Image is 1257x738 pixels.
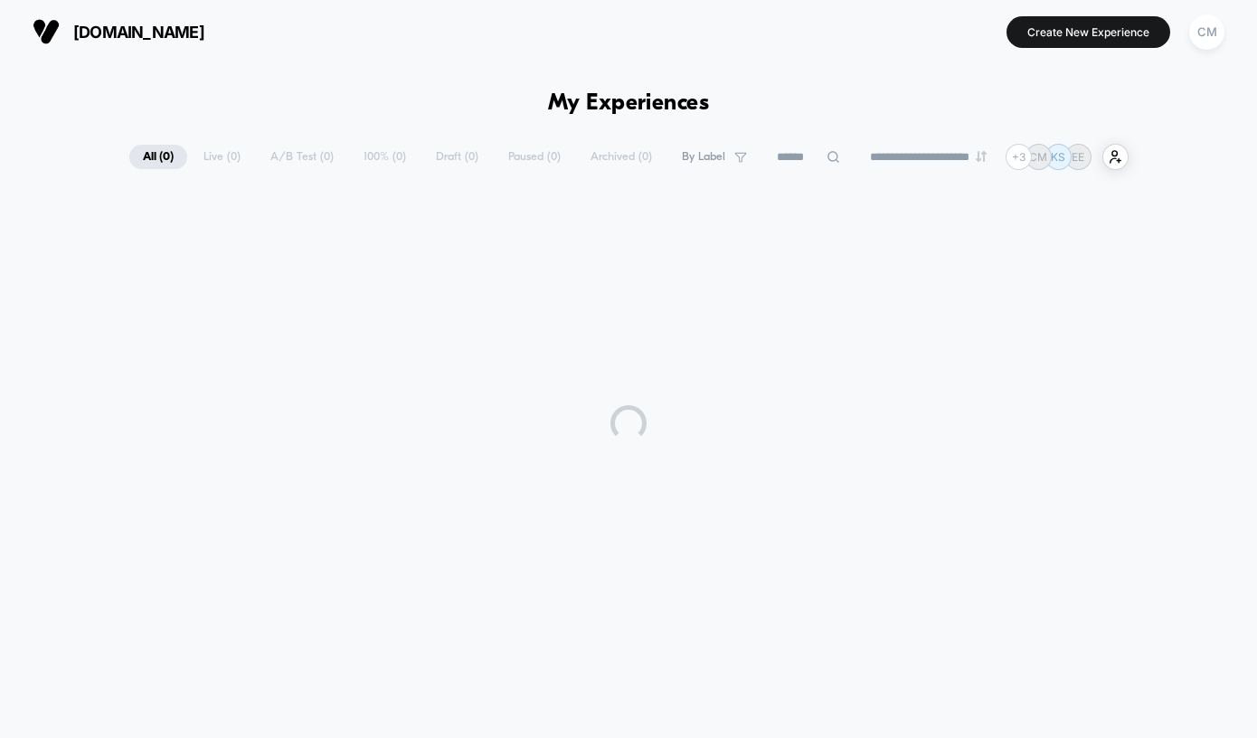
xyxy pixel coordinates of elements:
[73,23,204,42] span: [DOMAIN_NAME]
[1007,16,1170,48] button: Create New Experience
[682,150,725,164] span: By Label
[129,145,187,169] span: All ( 0 )
[1072,150,1084,164] p: EE
[33,18,60,45] img: Visually logo
[1029,150,1047,164] p: CM
[1189,14,1224,50] div: CM
[1184,14,1230,51] button: CM
[1006,144,1032,170] div: + 3
[1051,150,1065,164] p: KS
[976,151,987,162] img: end
[27,17,210,46] button: [DOMAIN_NAME]
[548,90,710,117] h1: My Experiences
